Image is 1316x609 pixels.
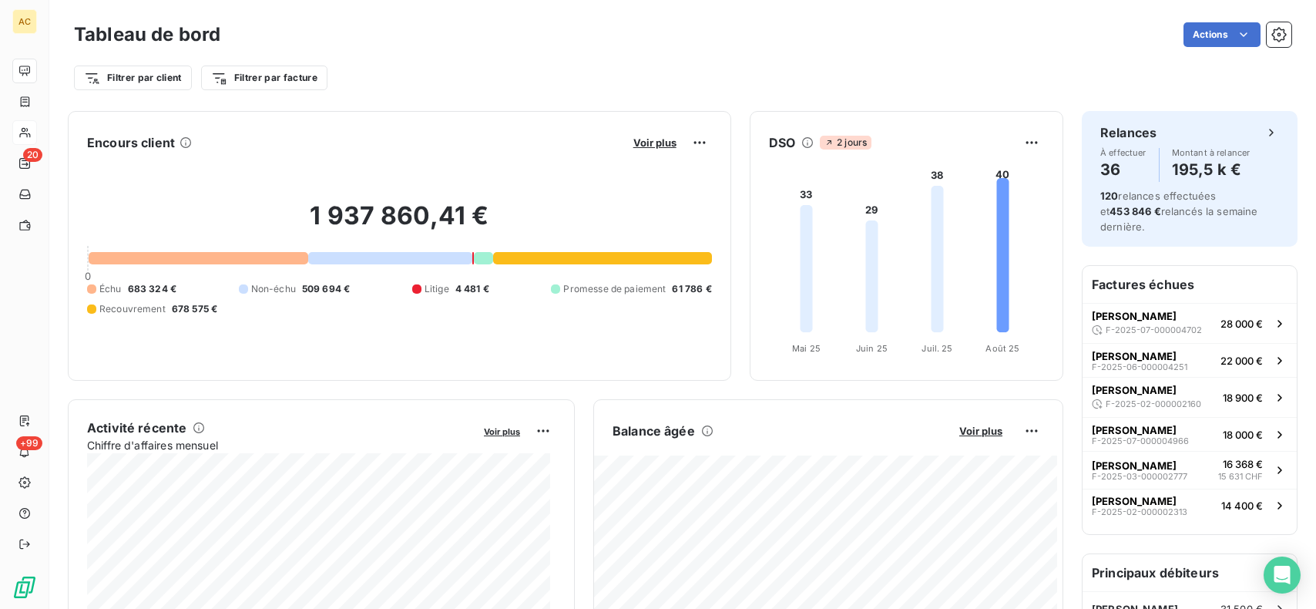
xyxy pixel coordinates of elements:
tspan: Août 25 [985,343,1019,354]
button: Voir plus [479,424,525,438]
span: [PERSON_NAME] [1092,350,1177,362]
tspan: Mai 25 [792,343,821,354]
span: [PERSON_NAME] [1092,495,1177,507]
span: F-2025-07-000004966 [1092,436,1189,446]
span: F-2025-07-000004702 [1106,325,1202,335]
span: +99 [16,436,42,450]
button: Voir plus [955,424,1007,438]
span: Recouvrement [99,302,166,316]
h6: DSO [769,133,795,152]
span: relances effectuées et relancés la semaine dernière. [1100,190,1258,233]
h3: Tableau de bord [74,21,220,49]
div: Open Intercom Messenger [1264,557,1301,594]
button: Filtrer par facture [201,66,327,90]
span: 18 900 € [1223,392,1263,404]
span: 22 000 € [1220,355,1263,367]
div: AC [12,9,37,34]
span: Voir plus [484,426,520,437]
button: Voir plus [629,136,681,150]
span: Promesse de paiement [563,282,666,296]
span: Voir plus [959,425,1002,437]
h6: Balance âgée [613,422,695,440]
span: 15 631 CHF [1218,470,1263,483]
button: [PERSON_NAME]F-2025-02-00000216018 900 € [1083,377,1297,417]
span: F-2025-03-000002777 [1092,472,1187,481]
img: Logo LeanPay [12,575,37,600]
span: Voir plus [633,136,676,149]
span: F-2025-06-000004251 [1092,362,1187,372]
h4: 195,5 k € [1172,157,1251,182]
h6: Principaux débiteurs [1083,554,1297,591]
span: 18 000 € [1223,429,1263,441]
a: 20 [12,151,36,176]
tspan: Juin 25 [856,343,888,354]
h2: 1 937 860,41 € [87,200,712,247]
span: 120 [1100,190,1118,202]
h6: Factures échues [1083,266,1297,303]
button: [PERSON_NAME]F-2025-03-00000277716 368 €15 631 CHF [1083,451,1297,489]
h6: Activité récente [87,419,186,437]
span: [PERSON_NAME] [1092,384,1177,396]
button: [PERSON_NAME]F-2025-07-00000496618 000 € [1083,417,1297,451]
span: Non-échu [251,282,296,296]
h6: Relances [1100,123,1157,142]
span: À effectuer [1100,148,1146,157]
span: 0 [85,270,91,282]
span: 4 481 € [455,282,489,296]
button: [PERSON_NAME]F-2025-06-00000425122 000 € [1083,343,1297,377]
span: Litige [425,282,449,296]
span: Échu [99,282,122,296]
span: 61 786 € [672,282,711,296]
button: [PERSON_NAME]F-2025-07-00000470228 000 € [1083,303,1297,343]
span: 20 [23,148,42,162]
h6: Encours client [87,133,175,152]
span: 2 jours [820,136,871,150]
span: 678 575 € [172,302,217,316]
button: [PERSON_NAME]F-2025-02-00000231314 400 € [1083,489,1297,523]
span: 28 000 € [1220,318,1263,330]
span: 16 368 € [1223,458,1263,470]
span: Montant à relancer [1172,148,1251,157]
span: 509 694 € [302,282,350,296]
span: F-2025-02-000002160 [1106,399,1201,409]
tspan: Juil. 25 [922,343,952,354]
span: [PERSON_NAME] [1092,310,1177,322]
span: [PERSON_NAME] [1092,424,1177,436]
h4: 36 [1100,157,1146,182]
span: F-2025-02-000002313 [1092,507,1187,516]
button: Actions [1183,22,1261,47]
span: 14 400 € [1221,500,1263,512]
span: Chiffre d'affaires mensuel [87,437,473,453]
span: [PERSON_NAME] [1092,459,1177,472]
button: Filtrer par client [74,66,192,90]
span: 683 324 € [128,282,176,296]
span: 453 846 € [1110,205,1160,217]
